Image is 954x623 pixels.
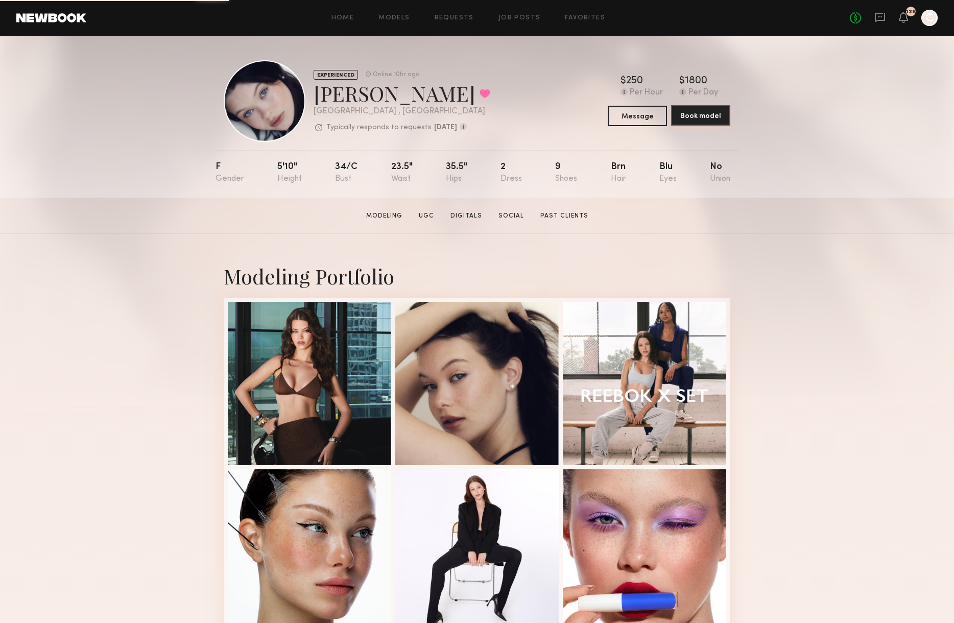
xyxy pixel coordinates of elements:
[335,162,357,183] div: 34/c
[378,15,410,21] a: Models
[906,9,916,15] div: 126
[434,124,457,131] b: [DATE]
[314,107,490,116] div: [GEOGRAPHIC_DATA] , [GEOGRAPHIC_DATA]
[611,162,626,183] div: Brn
[565,15,605,21] a: Favorites
[555,162,577,183] div: 9
[921,10,938,26] a: C
[685,76,707,86] div: 1800
[314,70,358,80] div: EXPERIENCED
[536,211,592,221] a: Past Clients
[608,106,667,126] button: Message
[688,88,718,98] div: Per Day
[626,76,643,86] div: 250
[630,88,663,98] div: Per Hour
[415,211,438,221] a: UGC
[314,80,490,107] div: [PERSON_NAME]
[331,15,354,21] a: Home
[391,162,413,183] div: 23.5"
[224,262,730,290] div: Modeling Portfolio
[498,15,541,21] a: Job Posts
[277,162,302,183] div: 5'10"
[494,211,528,221] a: Social
[671,105,730,126] button: Book model
[621,76,626,86] div: $
[435,15,474,21] a: Requests
[216,162,244,183] div: F
[710,162,730,183] div: No
[362,211,407,221] a: Modeling
[671,106,730,126] a: Book model
[373,71,419,78] div: Online 10hr ago
[446,162,467,183] div: 35.5"
[446,211,486,221] a: Digitals
[500,162,522,183] div: 2
[659,162,677,183] div: Blu
[679,76,685,86] div: $
[326,124,432,131] p: Typically responds to requests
